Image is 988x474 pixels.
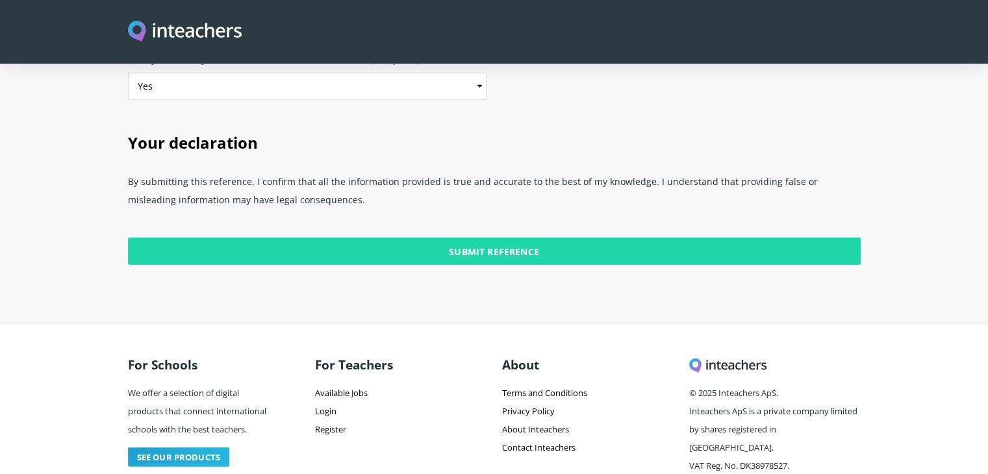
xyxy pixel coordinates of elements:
a: Contact Inteachers [502,442,576,453]
a: Register [315,423,346,435]
input: Submit Reference [128,238,861,265]
h3: Inteachers [689,351,861,379]
p: By submitting this reference, I confirm that all the information provided is true and accurate to... [128,168,861,222]
a: Terms and Conditions [502,387,587,399]
p: We offer a selection of digital products that connect international schools with the best teachers. [128,379,272,442]
a: Login [315,405,336,417]
a: See our products [128,447,230,467]
a: Privacy Policy [502,405,555,417]
a: Visit this site's homepage [128,21,242,44]
img: Inteachers [128,21,242,44]
a: Available Jobs [315,387,368,399]
a: About Inteachers [502,423,569,435]
h3: For Schools [128,351,272,379]
h3: About [502,351,674,379]
label: May we contact you for further verification of this reference (if required)? [128,56,487,73]
span: Your declaration [128,132,258,153]
h3: For Teachers [315,351,487,379]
